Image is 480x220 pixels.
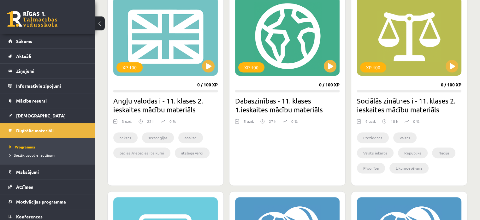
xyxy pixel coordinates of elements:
[16,214,43,219] span: Konferences
[16,53,31,59] span: Aktuāli
[360,62,386,72] div: XP 100
[391,118,398,124] p: 18 h
[16,199,66,204] span: Motivācijas programma
[291,118,298,124] p: 0 %
[113,132,138,143] li: teksts
[16,165,87,179] legend: Maksājumi
[9,152,88,158] a: Biežāk uzdotie jautājumi
[147,118,155,124] p: 22 h
[16,128,54,133] span: Digitālie materiāli
[16,98,47,104] span: Mācību resursi
[365,118,376,128] div: 9 uzd.
[7,11,57,27] a: Rīgas 1. Tālmācības vidusskola
[9,144,35,149] span: Programma
[413,118,419,124] p: 0 %
[16,64,87,78] legend: Ziņojumi
[122,118,132,128] div: 3 uzd.
[8,194,87,209] a: Motivācijas programma
[393,132,417,143] li: Valsts
[169,118,176,124] p: 0 %
[113,96,218,114] h2: Angļu valodas i - 11. klases 2. ieskaites mācību materiāls
[357,163,385,173] li: Pilsonība
[244,118,254,128] div: 5 uzd.
[16,184,33,190] span: Atzīmes
[269,118,276,124] p: 27 h
[16,79,87,93] legend: Informatīvie ziņojumi
[16,113,66,118] span: [DEMOGRAPHIC_DATA]
[357,96,461,114] h2: Sociālās zinātnes i - 11. klases 2. ieskaites mācību materiāls
[9,153,55,158] span: Biežāk uzdotie jautājumi
[398,148,428,158] li: Republika
[16,38,32,44] span: Sākums
[235,96,340,114] h2: Dabaszinības - 11. klases 1.ieskaites mācību materiāls
[8,79,87,93] a: Informatīvie ziņojumi
[116,62,143,72] div: XP 100
[389,163,429,173] li: Likumdevējvara
[8,64,87,78] a: Ziņojumi
[357,132,389,143] li: Prezidents
[178,132,203,143] li: analīze
[238,62,264,72] div: XP 100
[357,148,394,158] li: Valsts iekārta
[8,49,87,63] a: Aktuāli
[113,148,170,158] li: patiesi/nepatiesi teikumi
[142,132,174,143] li: stratēģijas
[8,34,87,48] a: Sākums
[8,123,87,138] a: Digitālie materiāli
[8,179,87,194] a: Atzīmes
[9,144,88,150] a: Programma
[8,93,87,108] a: Mācību resursi
[432,148,455,158] li: Nācija
[175,148,210,158] li: atslēga vārdi
[8,108,87,123] a: [DEMOGRAPHIC_DATA]
[8,165,87,179] a: Maksājumi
